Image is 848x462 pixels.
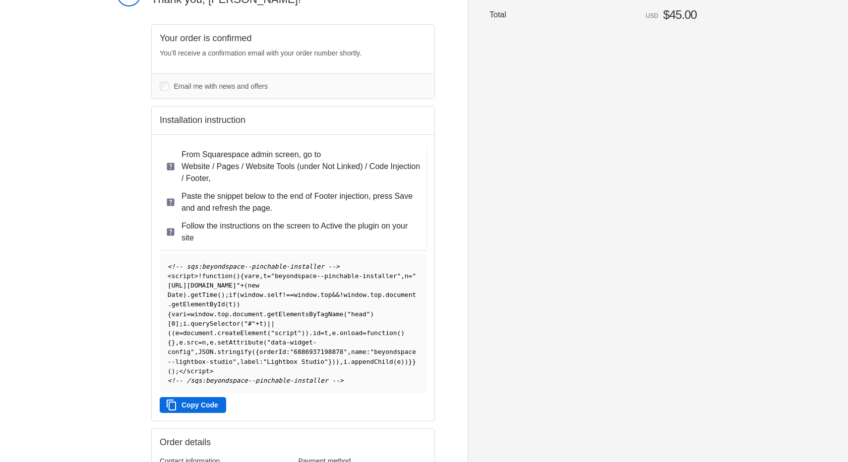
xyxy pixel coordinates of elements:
span: , [259,272,263,280]
span: , [328,329,332,337]
span: . [214,310,218,318]
span: > [210,367,214,375]
span: getElementsByTagName [267,310,343,318]
span: > [194,272,198,280]
span: < [168,272,172,280]
p: Follow the instructions on the screen to Active the plugin on your site [182,220,421,244]
span: + [240,282,244,289]
span: } [328,358,332,365]
span: [ [168,320,172,327]
span: . [263,291,267,298]
span: ( [168,367,172,375]
span: window [344,291,366,298]
span: && [332,291,339,298]
span: ( [237,291,241,298]
span: name [351,348,366,355]
span: ) [233,300,237,308]
span: ) [172,367,176,375]
span: . [366,291,370,298]
span: top [320,291,332,298]
span: , [401,272,405,280]
span: document [233,310,263,318]
span: ( [267,329,271,337]
span: , [194,348,198,355]
span: e [255,272,259,280]
span: var [172,310,183,318]
span: { [168,339,172,346]
span: ( [172,329,176,337]
span: function [366,329,397,337]
span: , [340,358,344,365]
span: { [240,272,244,280]
span: || [267,320,274,327]
span: . [168,300,172,308]
span: window [241,291,263,298]
span: new [248,282,259,289]
span: window [294,291,316,298]
span: Email me with news and offers [174,82,268,90]
span: . [183,339,187,346]
span: } [409,358,413,365]
span: !== [282,291,294,298]
span: <!-- sqs:beyondspace--pinchable-installer --> [168,263,340,270]
span: n [202,339,206,346]
span: , [237,358,241,365]
span: ( [263,339,267,346]
span: ] [175,320,179,327]
span: 0 [172,320,176,327]
span: ( [217,291,221,298]
span: ) [305,329,309,337]
span: ) [332,358,336,365]
span: e [397,358,401,365]
span: ) [401,329,405,337]
button: Copy Code [160,397,226,413]
span: script [187,367,210,375]
span: : [259,358,263,365]
span: . [336,329,340,337]
span: script [172,272,194,280]
span: ) [401,358,405,365]
span: . [229,310,233,318]
span: Total [489,10,506,19]
span: ( [344,310,348,318]
span: i [183,310,187,318]
span: { [168,310,172,318]
span: if [229,291,236,298]
span: = [320,329,324,337]
span: stringify [217,348,251,355]
span: = [187,310,191,318]
span: ( [252,348,256,355]
span: e [210,339,214,346]
span: setAttribute [217,339,263,346]
span: top [370,291,382,298]
span: top [217,310,229,318]
span: ( [233,272,237,280]
span: . [187,291,191,298]
span: "#" [244,320,255,327]
span: getTime [190,291,217,298]
h2: Order details [160,437,293,448]
span: "head" [347,310,370,318]
span: t [324,329,328,337]
span: } [172,339,176,346]
span: ) [221,291,225,298]
span: t [263,272,267,280]
span: ( [225,300,229,308]
span: orderId [259,348,286,355]
span: ) [237,300,241,308]
span: ; [175,367,179,375]
span: : [366,348,370,355]
span: , [175,339,179,346]
span: </ [179,367,186,375]
span: . [309,329,313,337]
span: . [187,320,191,327]
span: createElement [217,329,267,337]
span: . [214,339,218,346]
span: ( [393,358,397,365]
p: Paste the snippet below to the end of Footer injection, press Save and and refresh the page. [182,190,421,214]
span: { [255,348,259,355]
span: e [332,329,336,337]
span: . [263,310,267,318]
span: ! [340,291,344,298]
span: ) [336,358,340,365]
